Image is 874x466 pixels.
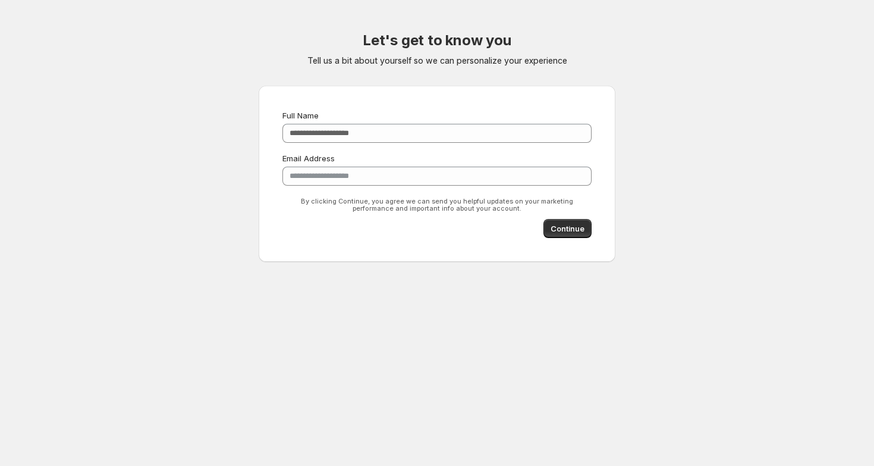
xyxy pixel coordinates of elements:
[543,219,592,238] button: Continue
[282,198,592,212] p: By clicking Continue, you agree we can send you helpful updates on your marketing performance and...
[551,223,584,234] span: Continue
[363,31,511,50] h2: Let's get to know you
[282,111,319,120] span: Full Name
[307,55,567,67] p: Tell us a bit about yourself so we can personalize your experience
[282,154,335,163] span: Email Address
